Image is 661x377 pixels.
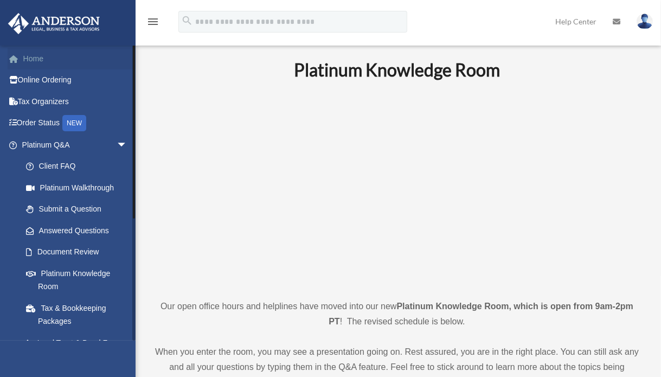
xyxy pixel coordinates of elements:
[294,59,500,80] b: Platinum Knowledge Room
[15,332,144,354] a: Land Trust & Deed Forum
[15,263,138,297] a: Platinum Knowledge Room
[181,15,193,27] i: search
[15,297,144,332] a: Tax & Bookkeeping Packages
[8,134,144,156] a: Platinum Q&Aarrow_drop_down
[8,48,144,69] a: Home
[5,13,103,34] img: Anderson Advisors Platinum Portal
[155,299,639,329] p: Our open office hours and helplines have moved into our new ! The revised schedule is below.
[234,95,560,279] iframe: 231110_Toby_KnowledgeRoom
[15,156,144,177] a: Client FAQ
[8,91,144,112] a: Tax Organizers
[15,220,144,241] a: Answered Questions
[637,14,653,29] img: User Pic
[8,69,144,91] a: Online Ordering
[15,199,144,220] a: Submit a Question
[8,112,144,135] a: Order StatusNEW
[15,177,144,199] a: Platinum Walkthrough
[146,15,159,28] i: menu
[146,19,159,28] a: menu
[62,115,86,131] div: NEW
[15,241,144,263] a: Document Review
[117,134,138,156] span: arrow_drop_down
[329,302,633,326] strong: Platinum Knowledge Room, which is open from 9am-2pm PT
